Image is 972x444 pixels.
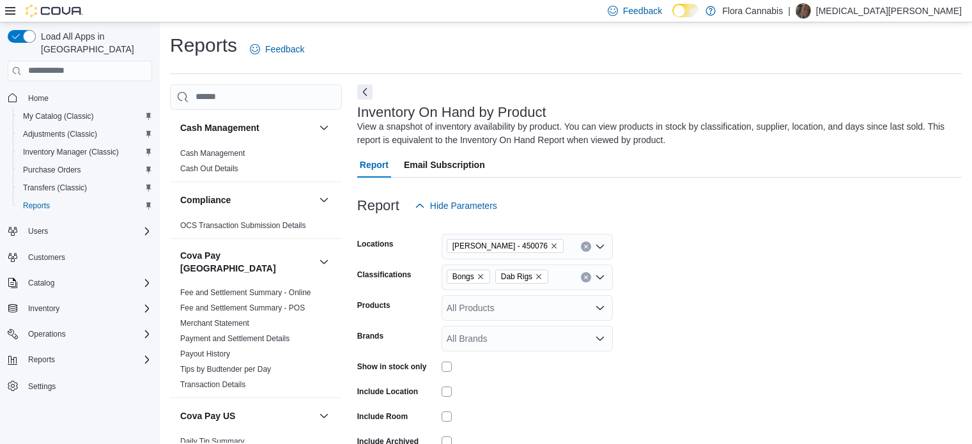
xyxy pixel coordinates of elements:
[28,355,55,365] span: Reports
[180,303,305,312] a: Fee and Settlement Summary - POS
[816,3,962,19] p: [MEDICAL_DATA][PERSON_NAME]
[357,120,955,147] div: View a snapshot of inventory availability by product. You can view products in stock by classific...
[23,301,152,316] span: Inventory
[13,143,157,161] button: Inventory Manager (Classic)
[18,162,152,178] span: Purchase Orders
[3,300,157,318] button: Inventory
[180,149,245,158] a: Cash Management
[3,376,157,395] button: Settings
[404,152,485,178] span: Email Subscription
[23,111,94,121] span: My Catalog (Classic)
[3,274,157,292] button: Catalog
[180,364,271,374] span: Tips by Budtender per Day
[23,352,60,367] button: Reports
[28,226,48,236] span: Users
[23,91,54,106] a: Home
[265,43,304,56] span: Feedback
[357,387,418,397] label: Include Location
[18,126,152,142] span: Adjustments (Classic)
[23,275,152,291] span: Catalog
[13,107,157,125] button: My Catalog (Classic)
[357,411,408,422] label: Include Room
[180,287,311,298] span: Fee and Settlement Summary - Online
[357,331,383,341] label: Brands
[180,220,306,231] span: OCS Transaction Submission Details
[180,221,306,230] a: OCS Transaction Submission Details
[23,379,61,394] a: Settings
[452,240,548,252] span: [PERSON_NAME] - 450076
[357,362,427,372] label: Show in stock only
[3,89,157,107] button: Home
[170,146,342,181] div: Cash Management
[595,272,605,282] button: Open list of options
[28,93,49,103] span: Home
[3,248,157,266] button: Customers
[13,197,157,215] button: Reports
[180,349,230,358] a: Payout History
[595,303,605,313] button: Open list of options
[245,36,309,62] a: Feedback
[477,273,484,280] button: Remove Bongs from selection in this group
[722,3,783,19] p: Flora Cannabis
[18,109,99,124] a: My Catalog (Classic)
[23,250,70,265] a: Customers
[18,180,92,195] a: Transfers (Classic)
[28,303,59,314] span: Inventory
[180,249,314,275] button: Cova Pay [GEOGRAPHIC_DATA]
[180,333,289,344] span: Payment and Settlement Details
[495,270,548,284] span: Dab Rigs
[26,4,83,17] img: Cova
[23,249,152,265] span: Customers
[501,270,532,283] span: Dab Rigs
[13,179,157,197] button: Transfers (Classic)
[18,144,152,160] span: Inventory Manager (Classic)
[788,3,791,19] p: |
[170,33,237,58] h1: Reports
[23,183,87,193] span: Transfers (Classic)
[316,192,332,208] button: Compliance
[430,199,497,212] span: Hide Parameters
[28,329,66,339] span: Operations
[180,164,238,173] a: Cash Out Details
[36,30,152,56] span: Load All Apps in [GEOGRAPHIC_DATA]
[180,121,314,134] button: Cash Management
[23,224,53,239] button: Users
[316,408,332,424] button: Cova Pay US
[8,84,152,429] nav: Complex example
[13,125,157,143] button: Adjustments (Classic)
[23,326,71,342] button: Operations
[23,352,152,367] span: Reports
[180,318,249,328] span: Merchant Statement
[796,3,811,19] div: Nikita Coles
[28,252,65,263] span: Customers
[180,365,271,374] a: Tips by Budtender per Day
[23,224,152,239] span: Users
[357,270,412,280] label: Classifications
[410,193,502,218] button: Hide Parameters
[360,152,389,178] span: Report
[13,161,157,179] button: Purchase Orders
[3,351,157,369] button: Reports
[28,278,54,288] span: Catalog
[180,164,238,174] span: Cash Out Details
[447,270,490,284] span: Bongs
[23,129,97,139] span: Adjustments (Classic)
[23,147,119,157] span: Inventory Manager (Classic)
[3,325,157,343] button: Operations
[18,162,86,178] a: Purchase Orders
[180,410,314,422] button: Cova Pay US
[3,222,157,240] button: Users
[180,379,245,390] span: Transaction Details
[18,109,152,124] span: My Catalog (Classic)
[672,4,699,17] input: Dark Mode
[23,326,152,342] span: Operations
[18,198,55,213] a: Reports
[357,105,546,120] h3: Inventory On Hand by Product
[18,144,124,160] a: Inventory Manager (Classic)
[180,194,231,206] h3: Compliance
[316,254,332,270] button: Cova Pay [GEOGRAPHIC_DATA]
[180,319,249,328] a: Merchant Statement
[180,380,245,389] a: Transaction Details
[581,241,591,252] button: Clear input
[447,239,564,253] span: Vernon - 450076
